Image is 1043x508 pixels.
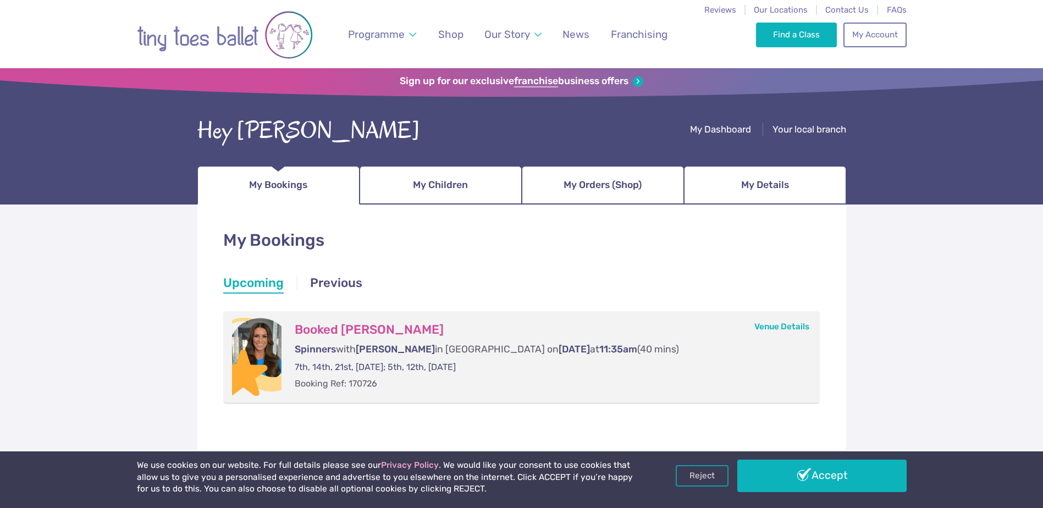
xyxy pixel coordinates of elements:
a: Our Locations [754,5,808,15]
span: My Details [741,175,789,195]
span: Programme [348,28,405,41]
span: My Children [413,175,468,195]
span: Your local branch [772,124,846,135]
a: Shop [433,21,468,47]
h1: My Bookings [223,229,820,252]
a: Find a Class [756,23,837,47]
span: 11:35am [599,344,637,355]
span: [DATE] [559,344,590,355]
a: Accept [737,460,907,492]
p: We use cookies on our website. For full details please see our . We would like your consent to us... [137,460,637,495]
h3: Booked [PERSON_NAME] [295,322,798,338]
a: My Details [684,166,846,205]
a: Previous [310,274,362,294]
div: Hey [PERSON_NAME] [197,114,420,148]
a: My Dashboard [690,124,751,137]
a: My Account [843,23,906,47]
a: My Bookings [197,166,360,205]
strong: franchise [514,75,558,87]
a: Venue Details [754,322,809,332]
a: Contact Us [825,5,869,15]
p: 7th, 14th, 21st, [DATE]; 5th, 12th, [DATE] [295,361,798,373]
a: Programme [343,21,421,47]
span: Our Story [484,28,530,41]
a: My Orders (Shop) [522,166,684,205]
a: Our Story [479,21,547,47]
img: tiny toes ballet [137,7,313,63]
a: News [558,21,595,47]
a: Reject [676,465,729,486]
span: News [562,28,589,41]
a: My Children [360,166,522,205]
a: Franchising [605,21,672,47]
span: My Orders (Shop) [564,175,642,195]
a: Privacy Policy [381,460,439,470]
span: My Bookings [249,175,307,195]
span: [PERSON_NAME] [356,344,435,355]
p: Booking Ref: 170726 [295,378,798,390]
span: My Dashboard [690,124,751,135]
span: Shop [438,28,463,41]
a: FAQs [887,5,907,15]
a: Your local branch [772,124,846,137]
a: Sign up for our exclusivefranchisebusiness offers [400,75,643,87]
span: Spinners [295,344,336,355]
p: with in [GEOGRAPHIC_DATA] on at (40 mins) [295,343,798,356]
a: Reviews [704,5,736,15]
span: Franchising [611,28,667,41]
